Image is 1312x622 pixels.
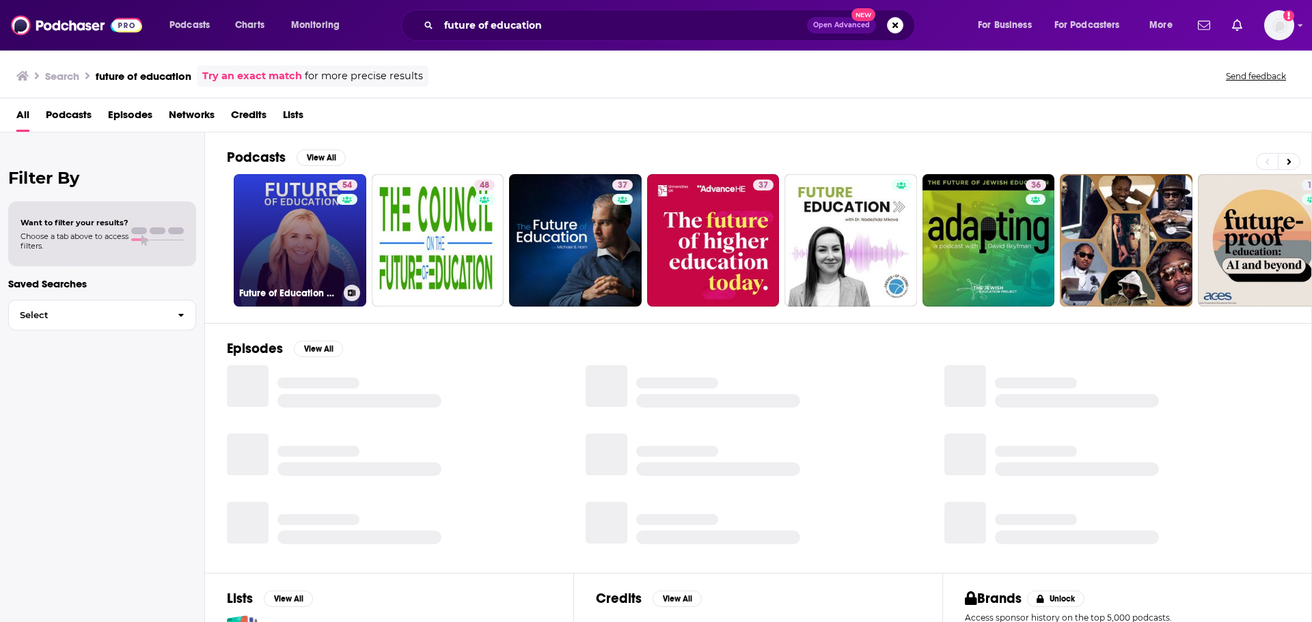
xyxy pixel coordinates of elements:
button: View All [297,150,346,166]
h3: Search [45,70,79,83]
a: 36 [1026,180,1046,190]
span: 37 [758,179,768,193]
a: 37 [753,180,774,190]
button: open menu [282,14,357,36]
a: 36 [922,174,1055,307]
span: More [1149,16,1173,35]
a: Show notifications dropdown [1227,14,1248,37]
span: 36 [1031,179,1041,193]
span: 37 [618,179,627,193]
img: User Profile [1264,10,1294,40]
a: Charts [226,14,273,36]
a: Credits [231,104,266,132]
h2: Filter By [8,168,196,188]
img: Podchaser - Follow, Share and Rate Podcasts [11,12,142,38]
a: Networks [169,104,215,132]
a: 54Future of Education Podcast [234,174,366,307]
button: open menu [160,14,228,36]
a: 48 [474,180,495,190]
span: Select [9,311,167,320]
h2: Episodes [227,340,283,357]
span: for more precise results [305,68,423,84]
a: Episodes [108,104,152,132]
p: Saved Searches [8,277,196,290]
a: All [16,104,29,132]
a: Lists [283,104,303,132]
a: Show notifications dropdown [1192,14,1216,37]
button: View All [294,341,343,357]
a: 48 [372,174,504,307]
a: PodcastsView All [227,149,346,166]
button: View All [264,591,313,607]
input: Search podcasts, credits, & more... [439,14,807,36]
button: open menu [1045,14,1140,36]
a: 54 [337,180,357,190]
a: CreditsView All [596,590,702,607]
span: 54 [342,179,352,193]
span: For Podcasters [1054,16,1120,35]
span: New [851,8,876,21]
span: Podcasts [169,16,210,35]
button: View All [653,591,702,607]
a: 37 [647,174,780,307]
h2: Brands [965,590,1022,607]
button: open menu [968,14,1049,36]
a: ListsView All [227,590,313,607]
span: Choose a tab above to access filters. [20,231,128,251]
a: 37 [509,174,642,307]
h2: Podcasts [227,149,286,166]
svg: Add a profile image [1283,10,1294,21]
span: Open Advanced [813,22,870,29]
a: Try an exact match [202,68,302,84]
a: EpisodesView All [227,340,343,357]
h3: Future of Education Podcast [239,287,338,299]
button: open menu [1140,14,1190,36]
h2: Credits [596,590,642,607]
a: 37 [612,180,633,190]
div: Search podcasts, credits, & more... [414,10,928,41]
button: Send feedback [1222,70,1290,82]
button: Show profile menu [1264,10,1294,40]
a: Podcasts [46,104,92,132]
h2: Lists [227,590,253,607]
h3: future of education [96,70,191,83]
span: 48 [480,179,489,193]
button: Select [8,300,196,330]
span: Charts [235,16,264,35]
button: Open AdvancedNew [807,17,876,33]
span: Monitoring [291,16,340,35]
span: Logged in as ILATeam [1264,10,1294,40]
span: Want to filter your results? [20,218,128,227]
span: For Business [978,16,1032,35]
button: Unlock [1027,591,1085,607]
